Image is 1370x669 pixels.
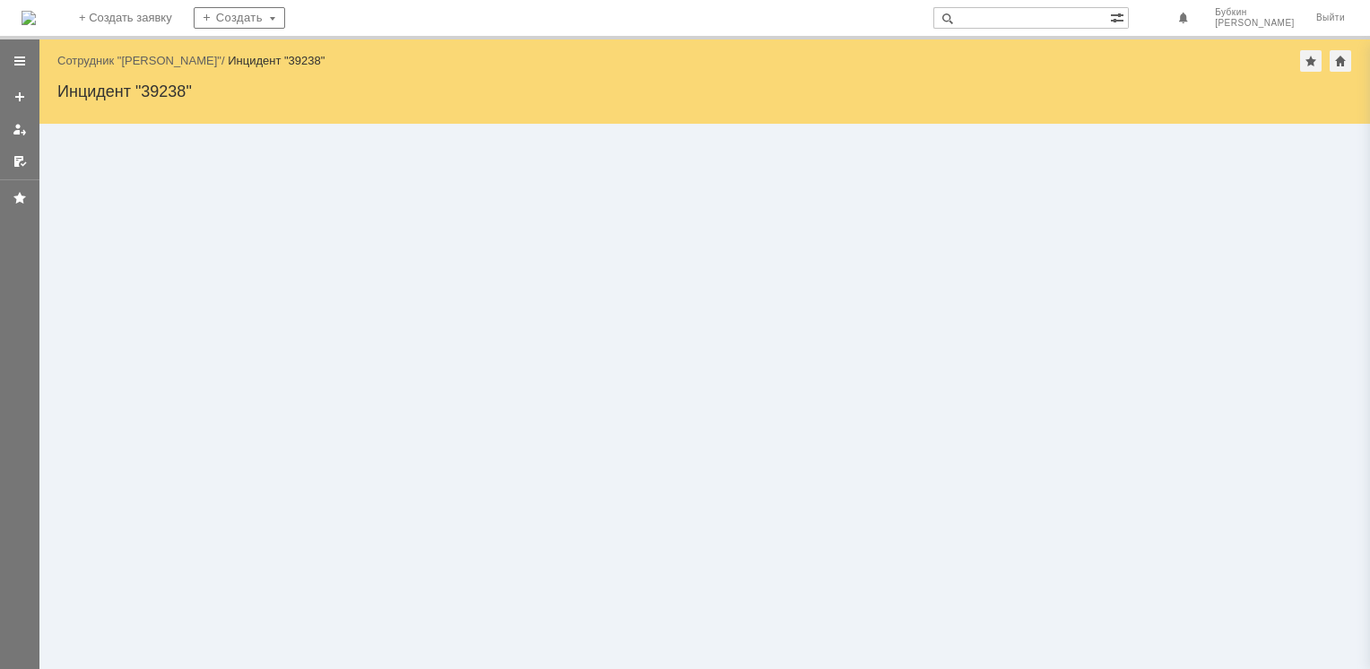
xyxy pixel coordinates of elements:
a: Мои согласования [5,147,34,176]
span: Расширенный поиск [1110,8,1128,25]
a: Сотрудник "[PERSON_NAME]" [57,54,221,67]
img: logo [22,11,36,25]
a: Мои заявки [5,115,34,143]
div: Сделать домашней страницей [1330,50,1351,72]
span: [PERSON_NAME] [1215,18,1295,29]
div: Инцидент "39238" [228,54,325,67]
div: / [57,54,228,67]
div: Добавить в избранное [1300,50,1322,72]
span: Бубкин [1215,7,1295,18]
div: Инцидент "39238" [57,83,1352,100]
div: Создать [194,7,285,29]
a: Создать заявку [5,83,34,111]
a: Перейти на домашнюю страницу [22,11,36,25]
